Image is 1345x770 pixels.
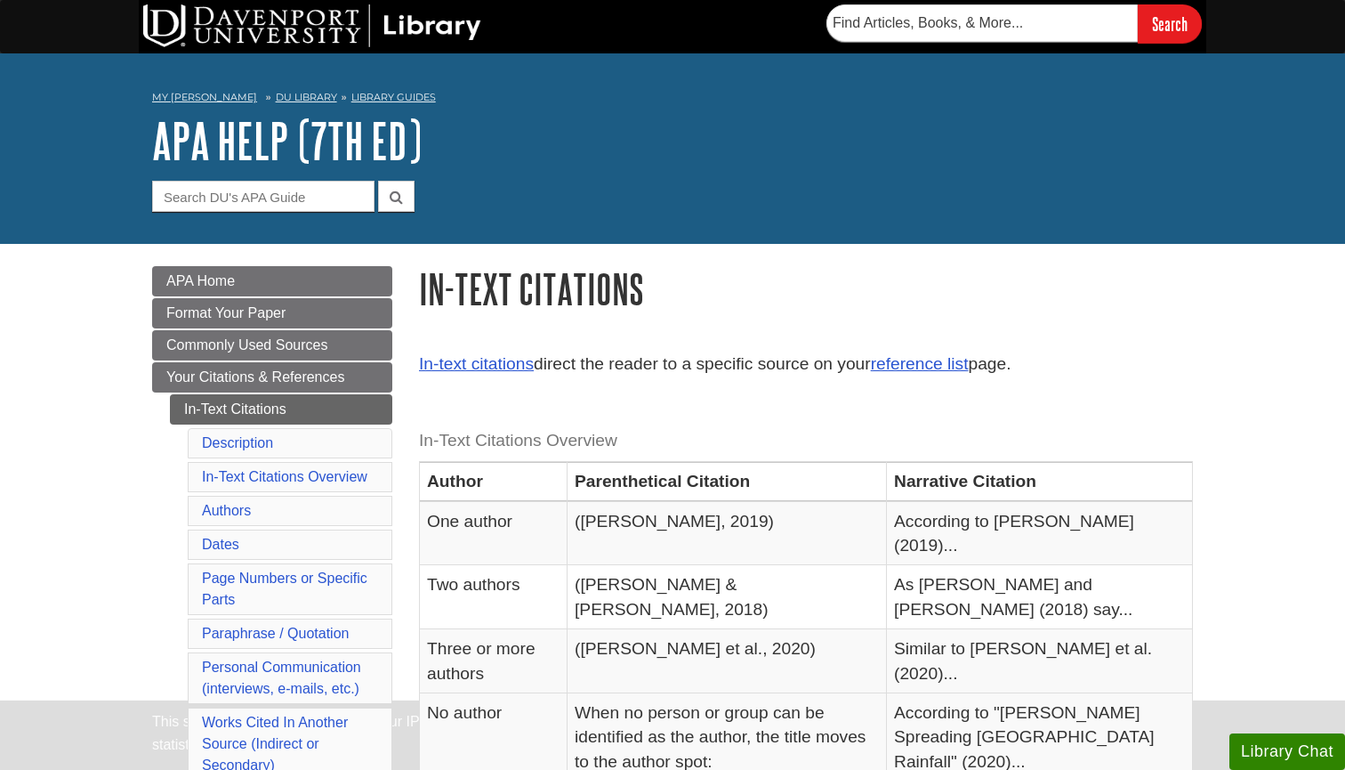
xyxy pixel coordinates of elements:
h1: In-Text Citations [419,266,1193,312]
th: Author [420,462,568,501]
input: Find Articles, Books, & More... [826,4,1138,42]
span: Commonly Used Sources [166,337,327,353]
td: One author [420,501,568,565]
nav: breadcrumb [152,85,1193,114]
a: APA Help (7th Ed) [152,113,422,168]
td: Three or more authors [420,629,568,693]
span: APA Home [166,273,235,288]
a: In-Text Citations Overview [202,469,367,484]
input: Search [1138,4,1202,43]
form: Searches DU Library's articles, books, and more [826,4,1202,43]
th: Narrative Citation [887,462,1193,501]
td: According to [PERSON_NAME] (2019)... [887,501,1193,565]
a: Library Guides [351,91,436,103]
span: Your Citations & References [166,369,344,385]
td: ([PERSON_NAME], 2019) [568,501,887,565]
td: Similar to [PERSON_NAME] et al. (2020)... [887,629,1193,693]
a: Your Citations & References [152,362,392,393]
img: DU Library [143,4,481,47]
a: Authors [202,503,251,518]
a: Paraphrase / Quotation [202,626,349,641]
p: direct the reader to a specific source on your page. [419,352,1193,377]
td: ([PERSON_NAME] et al., 2020) [568,629,887,693]
span: Format Your Paper [166,305,286,320]
a: Personal Communication(interviews, e-mails, etc.) [202,660,361,696]
button: Library Chat [1229,734,1345,770]
td: ([PERSON_NAME] & [PERSON_NAME], 2018) [568,565,887,629]
a: Description [202,435,273,450]
td: As [PERSON_NAME] and [PERSON_NAME] (2018) say... [887,565,1193,629]
a: In-Text Citations [170,394,392,425]
td: Two authors [420,565,568,629]
a: Commonly Used Sources [152,330,392,361]
a: Dates [202,537,239,552]
a: Format Your Paper [152,298,392,328]
a: Page Numbers or Specific Parts [202,571,367,607]
a: DU Library [276,91,337,103]
a: My [PERSON_NAME] [152,90,257,105]
input: Search DU's APA Guide [152,181,375,212]
a: In-text citations [419,354,534,373]
a: reference list [871,354,969,373]
caption: In-Text Citations Overview [419,421,1193,461]
a: APA Home [152,266,392,296]
th: Parenthetical Citation [568,462,887,501]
